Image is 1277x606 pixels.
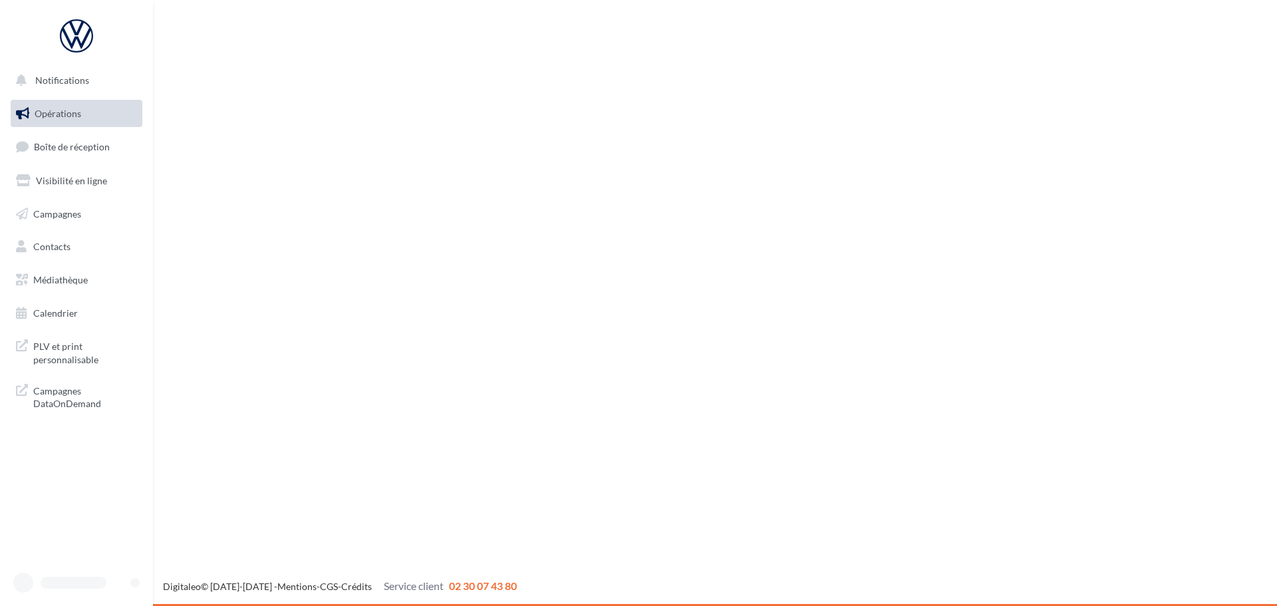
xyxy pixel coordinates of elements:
a: Mentions [277,581,317,592]
span: © [DATE]-[DATE] - - - [163,581,517,592]
a: Calendrier [8,299,145,327]
span: Notifications [35,75,89,86]
button: Notifications [8,67,140,94]
a: Crédits [341,581,372,592]
a: Visibilité en ligne [8,167,145,195]
span: Service client [384,579,444,592]
span: Boîte de réception [34,141,110,152]
a: Opérations [8,100,145,128]
a: Boîte de réception [8,132,145,161]
span: Calendrier [33,307,78,319]
span: Contacts [33,241,71,252]
span: Visibilité en ligne [36,175,107,186]
a: Médiathèque [8,266,145,294]
a: Campagnes DataOnDemand [8,377,145,416]
a: Campagnes [8,200,145,228]
a: PLV et print personnalisable [8,332,145,371]
a: Digitaleo [163,581,201,592]
a: Contacts [8,233,145,261]
span: PLV et print personnalisable [33,337,137,366]
span: Campagnes DataOnDemand [33,382,137,410]
a: CGS [320,581,338,592]
span: Médiathèque [33,274,88,285]
span: Opérations [35,108,81,119]
span: 02 30 07 43 80 [449,579,517,592]
span: Campagnes [33,208,81,219]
